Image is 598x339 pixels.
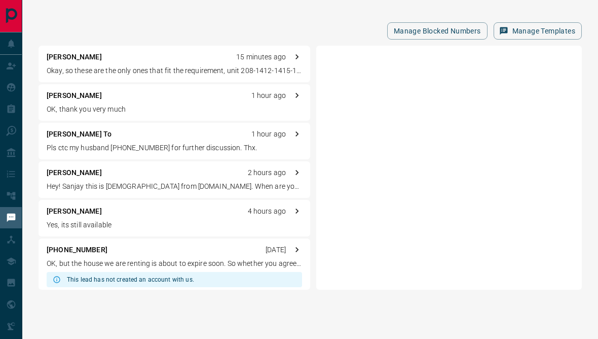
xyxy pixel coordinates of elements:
[251,90,286,101] p: 1 hour ago
[248,167,286,178] p: 2 hours ago
[47,90,102,101] p: [PERSON_NAME]
[248,206,286,217] p: 4 hours ago
[47,129,111,140] p: [PERSON_NAME] To
[67,272,194,287] div: This lead has not created an account with us.
[47,181,302,192] p: Hey! Sanjay this is [DEMOGRAPHIC_DATA] from [DOMAIN_NAME]. When are you looking to move in by?
[251,129,286,140] p: 1 hour ago
[47,104,302,115] p: OK, thank you very much
[236,52,286,62] p: 15 minutes ago
[47,143,302,153] p: Pls ctc my husband [PHONE_NUMBER] for further discussion. Thx.
[47,206,102,217] p: [PERSON_NAME]
[47,52,102,62] p: [PERSON_NAME]
[47,258,302,269] p: OK, but the house we are renting is about to expire soon. So whether you agree or not, please let...
[47,65,302,76] p: Okay, so these are the only ones that fit the requirement, unit 208-1412-1415-1512. These have a ...
[47,167,102,178] p: [PERSON_NAME]
[47,220,302,230] p: Yes, its still available
[47,245,107,255] p: [PHONE_NUMBER]
[494,22,582,40] button: Manage Templates
[387,22,488,40] button: Manage Blocked Numbers
[266,245,286,255] p: [DATE]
